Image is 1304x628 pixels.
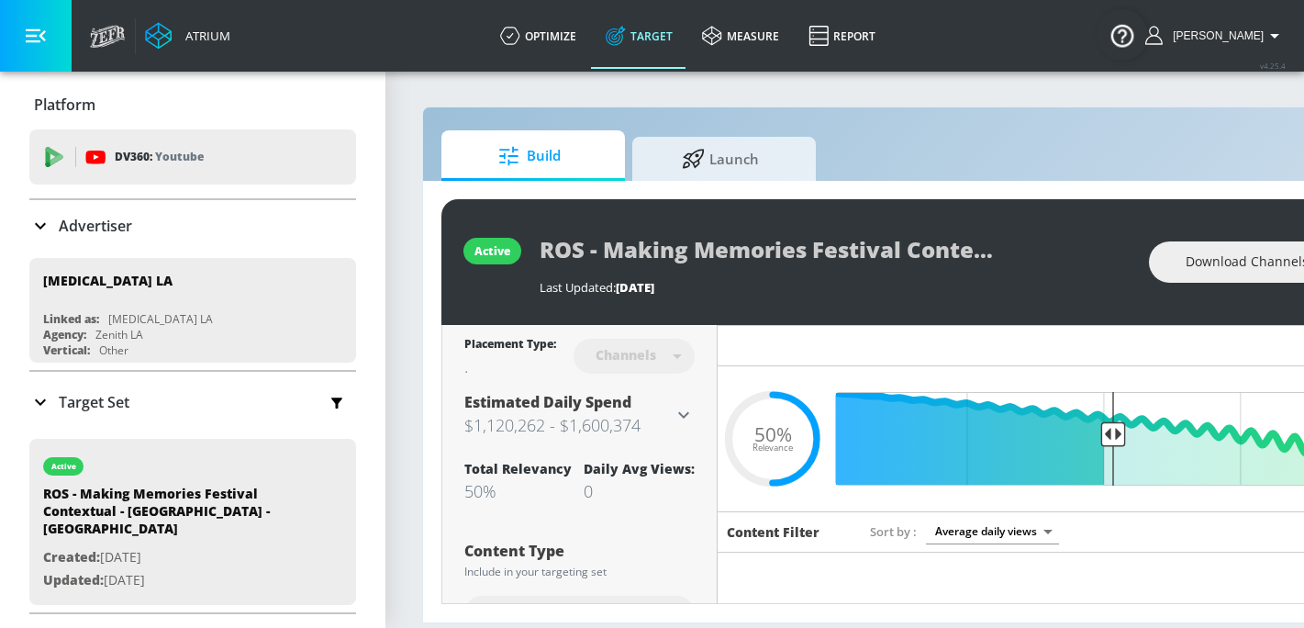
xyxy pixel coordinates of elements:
div: Target Set [29,372,356,432]
div: 0 [584,480,695,502]
div: 50% [464,480,572,502]
div: Channels [586,347,665,363]
div: Atrium [178,28,230,44]
span: v 4.25.4 [1260,61,1286,71]
div: active [474,243,510,259]
a: Atrium [145,22,230,50]
p: DV360: [115,147,204,167]
a: Report [794,3,890,69]
div: Placement Type: [464,336,556,355]
div: active [51,462,76,471]
div: Daily Avg Views: [584,460,695,477]
div: Zenith LA [95,327,143,342]
span: Launch [651,137,790,181]
div: [MEDICAL_DATA] LALinked as:[MEDICAL_DATA] LAAgency:Zenith LAVertical:Other [29,258,356,363]
div: Content Type [464,544,695,558]
div: activeROS - Making Memories Festival Contextual - [GEOGRAPHIC_DATA] - [GEOGRAPHIC_DATA]Created:[D... [29,439,356,605]
div: Total Relevancy [464,460,572,477]
div: Estimated Daily Spend$1,120,262 - $1,600,374 [464,392,695,438]
div: Last Updated: [540,279,1131,296]
span: Build [460,134,599,178]
p: Platform [34,95,95,115]
p: Target Set [59,392,129,412]
div: [MEDICAL_DATA] LA [43,272,173,289]
button: [PERSON_NAME] [1145,25,1286,47]
span: 50% [754,424,792,443]
a: optimize [485,3,591,69]
a: Target [591,3,687,69]
div: Average daily views [926,519,1059,544]
p: [DATE] [43,569,300,592]
span: Estimated Daily Spend [464,392,631,412]
h6: Content Filter [727,523,819,541]
p: [DATE] [43,546,300,569]
div: Platform [29,79,356,130]
button: Open Resource Center [1097,9,1148,61]
div: Advertiser [29,200,356,252]
span: Relevance [752,443,793,453]
span: Created: [43,548,100,566]
div: Other [99,342,128,358]
div: Vertical: [43,342,90,358]
div: Linked as: [43,311,99,327]
a: measure [687,3,794,69]
h3: $1,120,262 - $1,600,374 [464,412,673,438]
div: DV360: Youtube [29,129,356,185]
div: [MEDICAL_DATA] LA [108,311,213,327]
div: ROS - Making Memories Festival Contextual - [GEOGRAPHIC_DATA] - [GEOGRAPHIC_DATA] [43,485,300,546]
span: Updated: [43,571,104,589]
span: Sort by [870,523,917,540]
span: [DATE] [616,279,654,296]
p: Youtube [155,147,204,166]
span: login as: Heather.Aleksis@zefr.com [1165,29,1264,42]
p: Advertiser [59,216,132,236]
div: Include in your targeting set [464,566,695,578]
div: Agency: [43,327,86,342]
